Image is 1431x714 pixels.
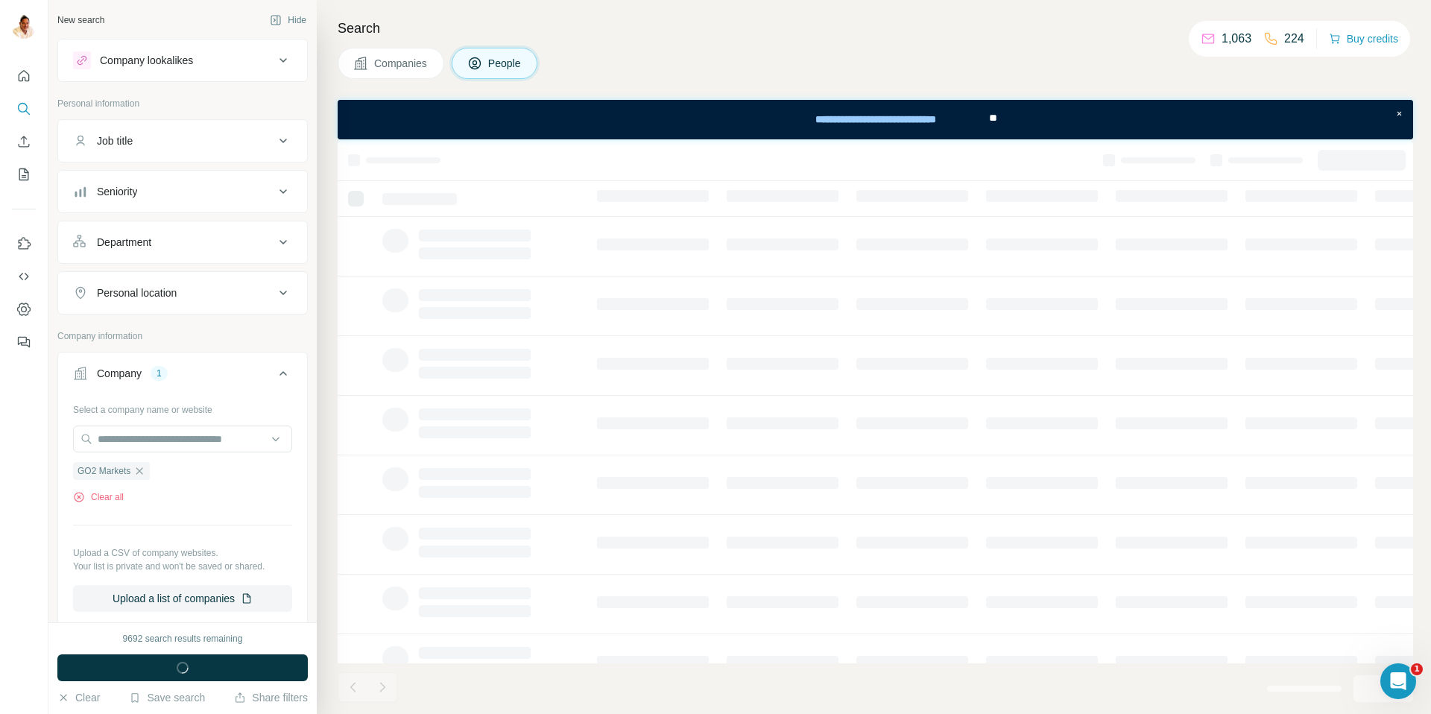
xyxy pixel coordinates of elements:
button: Department [58,224,307,260]
button: Quick start [12,63,36,89]
button: Clear all [73,490,124,504]
div: Personal location [97,285,177,300]
button: Save search [129,690,205,705]
button: Upload a list of companies [73,585,292,612]
button: Clear [57,690,100,705]
button: Search [12,95,36,122]
button: Dashboard [12,296,36,323]
div: Job title [97,133,133,148]
div: Seniority [97,184,137,199]
button: My lists [12,161,36,188]
div: 1 [151,367,168,380]
iframe: Banner [338,100,1413,139]
p: Upload a CSV of company websites. [73,546,292,560]
button: Share filters [234,690,308,705]
span: People [488,56,522,71]
span: Companies [374,56,429,71]
p: 1,063 [1222,30,1251,48]
button: Buy credits [1329,28,1398,49]
div: Department [97,235,151,250]
div: Select a company name or website [73,397,292,417]
button: Job title [58,123,307,159]
img: Avatar [12,15,36,39]
div: New search [57,13,104,27]
span: GO2 Markets [78,464,130,478]
button: Personal location [58,275,307,311]
p: 224 [1284,30,1304,48]
button: Enrich CSV [12,128,36,155]
div: Company [97,366,142,381]
button: Use Surfe API [12,263,36,290]
div: 9692 search results remaining [123,632,243,645]
button: Company1 [58,356,307,397]
p: Company information [57,329,308,343]
button: Use Surfe on LinkedIn [12,230,36,257]
button: Company lookalikes [58,42,307,78]
span: 1 [1411,663,1423,675]
button: Feedback [12,329,36,356]
iframe: Intercom live chat [1380,663,1416,699]
p: Personal information [57,97,308,110]
p: Your list is private and won't be saved or shared. [73,560,292,573]
h4: Search [338,18,1413,39]
button: Hide [259,9,317,31]
button: Seniority [58,174,307,209]
div: Company lookalikes [100,53,193,68]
